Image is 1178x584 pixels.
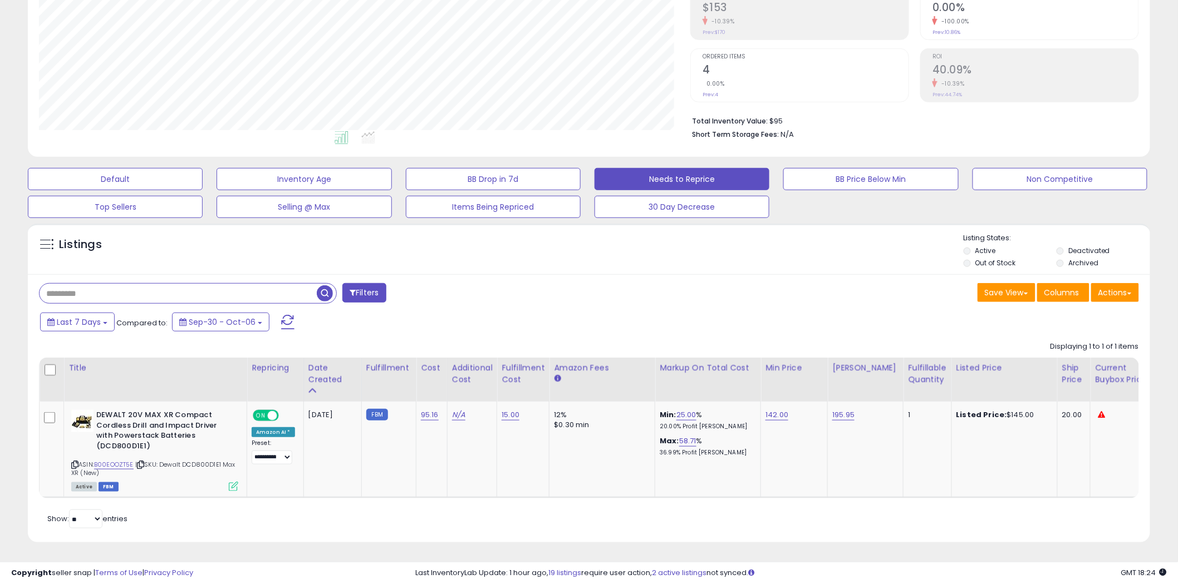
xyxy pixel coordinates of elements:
small: Prev: $170 [703,29,725,36]
button: Selling @ Max [217,196,391,218]
a: 195.95 [832,409,855,420]
a: 142.00 [765,409,788,420]
div: Title [68,362,242,374]
span: OFF [277,411,295,420]
label: Deactivated [1068,246,1110,255]
span: ON [254,411,268,420]
small: 0.00% [703,80,725,88]
div: seller snap | | [11,568,193,578]
span: Compared to: [116,318,168,328]
small: Prev: 4 [703,91,718,98]
div: Fulfillment [366,362,411,374]
small: Prev: 44.74% [932,91,962,98]
button: Actions [1091,283,1139,302]
div: $0.30 min [554,420,646,430]
small: -10.39% [938,80,965,88]
div: 1 [908,410,943,420]
b: Short Term Storage Fees: [692,130,779,139]
div: Additional Cost [452,362,493,385]
div: Ship Price [1062,362,1086,385]
div: Cost [421,362,443,374]
button: Default [28,168,203,190]
span: 2025-10-14 18:24 GMT [1121,567,1167,578]
button: Inventory Age [217,168,391,190]
a: 2 active listings [652,567,707,578]
h2: 4 [703,63,909,78]
span: | SKU: Dewalt DCD800D1E1 Max XR (New) [71,460,235,477]
button: Columns [1037,283,1089,302]
span: Ordered Items [703,54,909,60]
h2: 40.09% [932,63,1138,78]
button: BB Drop in 7d [406,168,581,190]
b: DEWALT 20V MAX XR Compact Cordless Drill and Impact Driver with Powerstack Batteries (DCD800D1E1) [96,410,232,454]
div: ASIN: [71,410,238,490]
small: Prev: 10.86% [932,29,960,36]
button: Items Being Repriced [406,196,581,218]
b: Min: [660,409,676,420]
div: Last InventoryLab Update: 1 hour ago, require user action, not synced. [416,568,1167,578]
button: Last 7 Days [40,313,115,331]
a: 25.00 [676,409,696,420]
label: Archived [1068,258,1098,268]
label: Out of Stock [975,258,1016,268]
button: 30 Day Decrease [595,196,769,218]
div: Listed Price [956,362,1053,374]
h5: Listings [59,237,102,253]
button: Needs to Reprice [595,168,769,190]
button: Sep-30 - Oct-06 [172,313,269,331]
a: 19 listings [549,567,582,578]
div: Current Buybox Price [1095,362,1152,385]
div: % [660,410,752,430]
button: BB Price Below Min [783,168,958,190]
div: Displaying 1 to 1 of 1 items [1051,342,1139,352]
div: % [660,436,752,457]
strong: Copyright [11,567,52,578]
div: $145.00 [956,410,1049,420]
th: The percentage added to the cost of goods (COGS) that forms the calculator for Min & Max prices. [655,358,761,402]
small: -100.00% [938,17,969,26]
a: Terms of Use [95,567,143,578]
div: Repricing [252,362,299,374]
div: Min Price [765,362,823,374]
h2: $153 [703,1,909,16]
div: Markup on Total Cost [660,362,756,374]
div: Date Created [308,362,357,385]
div: [PERSON_NAME] [832,362,899,374]
a: 58.71 [679,435,696,447]
a: Privacy Policy [144,567,193,578]
div: 20.00 [1062,410,1082,420]
p: Listing States: [964,233,1150,244]
div: Amazon AI * [252,427,295,437]
p: 36.99% Profit [PERSON_NAME] [660,449,752,457]
span: ROI [932,54,1138,60]
img: 41jw4+5xVIL._SL40_.jpg [71,410,94,432]
button: Save View [978,283,1035,302]
h2: 0.00% [932,1,1138,16]
p: 20.00% Profit [PERSON_NAME] [660,423,752,430]
span: Last 7 Days [57,316,101,328]
div: Fulfillable Quantity [908,362,946,385]
b: Total Inventory Value: [692,116,768,126]
a: 95.16 [421,409,439,420]
small: Amazon Fees. [554,374,561,384]
a: N/A [452,409,465,420]
li: $95 [692,113,1131,127]
div: Preset: [252,439,295,464]
span: FBM [99,482,119,492]
a: B00EOOZT5E [94,460,134,469]
span: Show: entries [47,513,127,524]
small: -10.39% [708,17,735,26]
span: Sep-30 - Oct-06 [189,316,256,328]
div: 12% [554,410,646,420]
a: 15.00 [502,409,519,420]
label: Active [975,246,996,255]
span: All listings currently available for purchase on Amazon [71,482,97,492]
b: Listed Price: [956,409,1007,420]
div: [DATE] [308,410,353,420]
button: Filters [342,283,386,303]
span: Columns [1044,287,1079,298]
small: FBM [366,409,388,420]
div: Fulfillment Cost [502,362,544,385]
button: Non Competitive [973,168,1147,190]
span: N/A [781,129,794,140]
